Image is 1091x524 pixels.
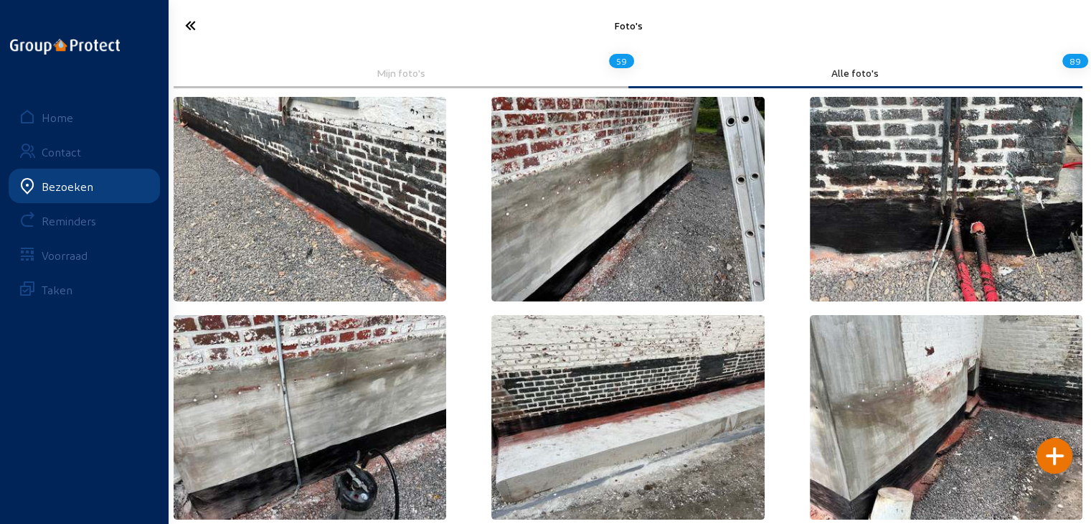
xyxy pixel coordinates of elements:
[491,315,764,520] img: thb_46ed4d48-ccf6-af4f-3ebe-f3443fe9f4cd.jpeg
[9,134,160,169] a: Contact
[9,238,160,272] a: Voorraad
[42,111,73,124] div: Home
[609,49,634,73] div: 59
[174,97,446,301] img: thb_cdf35703-baa1-5654-fff5-cc3ab234b7c5.jpeg
[9,169,160,203] a: Bezoeken
[42,179,93,193] div: Bezoeken
[174,315,446,520] img: thb_86671752-670c-493a-e711-71d4d3bd9b19.jpeg
[9,100,160,134] a: Home
[491,97,764,301] img: thb_9df20f88-c043-a1af-42c6-69c6abcc3219.jpeg
[9,272,160,307] a: Taken
[10,39,120,55] img: logo-oneline.png
[42,248,88,262] div: Voorraad
[1062,49,1088,73] div: 89
[42,145,81,159] div: Contact
[9,203,160,238] a: Reminders
[184,67,618,79] div: Mijn foto's
[638,67,1073,79] div: Alle foto's
[42,214,96,228] div: Reminders
[319,19,937,32] div: Foto's
[810,315,1082,520] img: thb_2d55e639-07d7-9265-9092-53d9531cf6b3.jpeg
[42,283,72,296] div: Taken
[810,97,1082,301] img: thb_e7f1cb8a-6c12-1d0f-377f-76184829b00b.jpeg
